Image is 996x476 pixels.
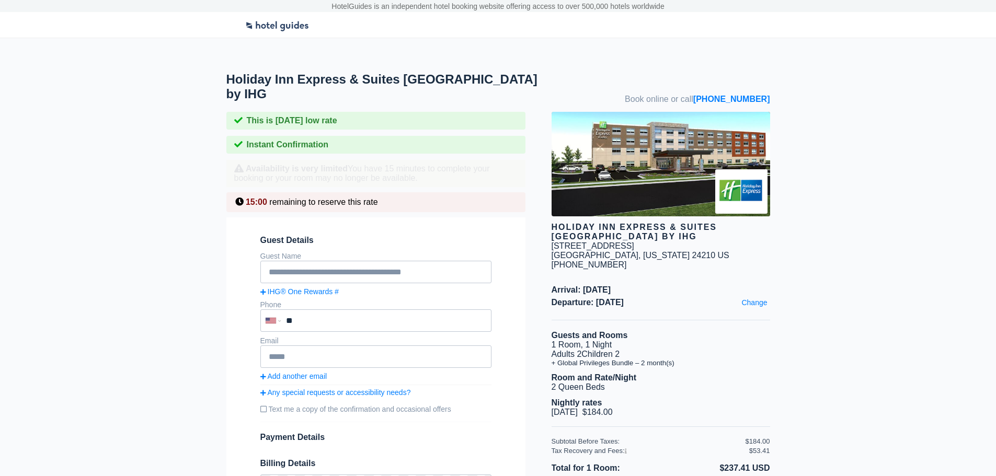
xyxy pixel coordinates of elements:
[552,461,661,475] li: Total for 1 Room:
[625,95,770,104] span: Book online or call
[260,459,491,468] span: Billing Details
[661,461,770,475] li: $237.41 USD
[581,350,620,358] span: Children 2
[552,331,628,340] b: Guests and Rooms
[552,350,770,359] li: Adults 2
[226,136,525,154] div: Instant Confirmation
[643,251,690,260] span: [US_STATE]
[260,372,491,380] a: Add another email
[260,401,491,417] label: Text me a copy of the confirmation and occasional offers
[552,223,770,241] div: Holiday Inn Express & Suites [GEOGRAPHIC_DATA] by IHG
[552,260,770,270] div: [PHONE_NUMBER]
[739,296,770,309] a: Change
[552,251,641,260] span: [GEOGRAPHIC_DATA],
[692,251,716,260] span: 24210
[552,382,770,392] li: 2 Queen Beds
[552,298,770,307] span: Departure: [DATE]
[746,437,770,445] div: $184.00
[260,300,281,309] label: Phone
[718,251,729,260] span: US
[260,236,491,245] span: Guest Details
[693,95,770,103] a: [PHONE_NUMBER]
[260,388,491,397] a: Any special requests or accessibility needs?
[552,340,770,350] li: 1 Room, 1 Night
[269,198,377,206] span: remaining to reserve this rate
[552,285,770,295] span: Arrival: [DATE]
[749,447,770,455] div: $53.41
[552,112,770,216] img: hotel image
[245,15,310,33] img: Logo-Transparent.png
[715,169,768,214] img: Brand logo for Holiday Inn Express & Suites Abingdon by IHG
[260,336,279,345] label: Email
[261,310,283,331] div: United States: +1
[226,72,552,101] h1: Holiday Inn Express & Suites [GEOGRAPHIC_DATA] by IHG
[552,241,634,251] div: [STREET_ADDRESS]
[260,433,325,442] span: Payment Details
[552,373,637,382] b: Room and Rate/Night
[234,164,490,182] span: You have 15 minutes to complete your booking or your room may no longer be available.
[246,198,267,206] span: 15:00
[260,252,302,260] label: Guest Name
[552,359,770,367] li: + Global Privileges Bundle – 2 month(s)
[552,398,602,407] b: Nightly rates
[260,287,491,296] a: IHG® One Rewards #
[226,112,525,130] div: This is [DATE] low rate
[552,408,613,416] span: [DATE] $184.00
[246,164,348,173] strong: Availability is very limited
[552,447,746,455] div: Tax Recovery and Fees:
[552,437,746,445] div: Subtotal Before Taxes:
